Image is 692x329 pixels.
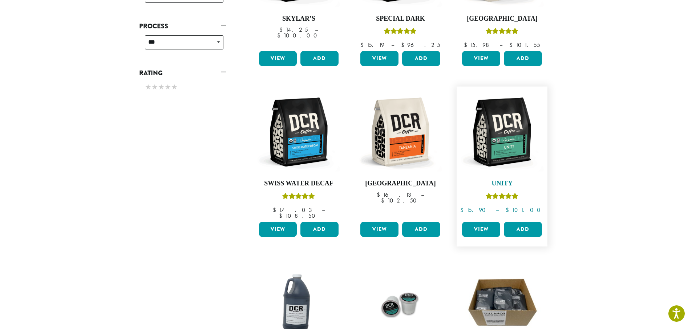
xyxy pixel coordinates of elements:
[145,82,151,92] span: ★
[279,212,319,220] bdi: 108.50
[359,90,442,174] img: DCR-12oz-Tanzania-Stock-scaled.png
[257,90,341,219] a: Swiss Water DecafRated 5.00 out of 5
[139,20,226,32] a: Process
[277,32,283,39] span: $
[486,192,518,203] div: Rated 5.00 out of 5
[381,197,387,204] span: $
[506,206,512,214] span: $
[506,206,544,214] bdi: 101.00
[460,15,544,23] h4: [GEOGRAPHIC_DATA]
[496,206,499,214] span: –
[504,51,542,66] button: Add
[322,206,325,214] span: –
[300,51,339,66] button: Add
[359,180,442,188] h4: [GEOGRAPHIC_DATA]
[273,206,315,214] bdi: 17.03
[377,191,414,198] bdi: 16.13
[421,191,424,198] span: –
[259,51,297,66] a: View
[401,41,440,49] bdi: 96.25
[139,67,226,79] a: Rating
[279,26,308,33] bdi: 14.25
[381,197,420,204] bdi: 102.50
[151,82,158,92] span: ★
[279,26,286,33] span: $
[460,180,544,188] h4: Unity
[277,32,320,39] bdi: 100.00
[464,41,470,49] span: $
[279,212,285,220] span: $
[384,27,417,38] div: Rated 5.00 out of 5
[360,51,398,66] a: View
[300,222,339,237] button: Add
[139,79,226,96] div: Rating
[158,82,165,92] span: ★
[360,41,384,49] bdi: 15.19
[464,41,493,49] bdi: 15.98
[460,90,544,174] img: DCR-12oz-FTO-Unity-Stock-scaled.png
[315,26,318,33] span: –
[360,222,398,237] a: View
[377,191,383,198] span: $
[273,206,279,214] span: $
[402,222,440,237] button: Add
[401,41,407,49] span: $
[460,90,544,219] a: UnityRated 5.00 out of 5
[360,41,367,49] span: $
[257,15,341,23] h4: Skylar’s
[460,206,489,214] bdi: 15.90
[359,90,442,219] a: [GEOGRAPHIC_DATA]
[504,222,542,237] button: Add
[257,180,341,188] h4: Swiss Water Decaf
[139,32,226,58] div: Process
[282,192,315,203] div: Rated 5.00 out of 5
[359,15,442,23] h4: Special Dark
[462,51,500,66] a: View
[509,41,515,49] span: $
[391,41,394,49] span: –
[165,82,171,92] span: ★
[257,90,340,174] img: DCR-12oz-FTO-Swiss-Water-Decaf-Stock-scaled.png
[402,51,440,66] button: Add
[499,41,502,49] span: –
[171,82,178,92] span: ★
[460,206,466,214] span: $
[462,222,500,237] a: View
[259,222,297,237] a: View
[486,27,518,38] div: Rated 5.00 out of 5
[509,41,540,49] bdi: 101.55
